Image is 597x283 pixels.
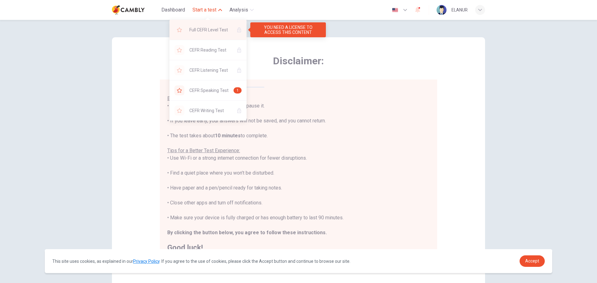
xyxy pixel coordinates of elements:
h2: Good luck! [167,244,430,251]
div: YOU NEED A LICENSE TO ACCESS THIS CONTENT [169,60,247,80]
span: CEFR Writing Test [189,107,232,114]
img: Cambly logo [112,4,145,16]
button: Start a test [190,4,224,16]
div: ELANUR [451,6,468,14]
button: Dashboard [159,4,187,16]
span: This site uses cookies, as explained in our . If you agree to the use of cookies, please click th... [52,259,350,264]
u: Tips for a Better Test Experience: [167,148,240,153]
div: 1 [234,87,242,94]
span: CEFR Reading Test [189,46,232,54]
div: cookieconsent [45,249,552,273]
div: YOU NEED A LICENSE TO ACCESS THIS CONTENT [169,40,247,60]
b: 10 minutes [215,133,241,139]
span: CEFR Listening Test [189,66,232,74]
span: Analysis [229,6,248,14]
div: YOU NEED A LICENSE TO ACCESS THIS CONTENT [250,22,326,37]
div: CEFR Speaking Test1 [169,80,247,100]
span: Accept [525,258,539,263]
div: You are about to start a . • Once you start the test, you cannot pause it. • If you leave early, ... [167,80,430,251]
u: Before You Start the Test: [167,95,223,101]
a: Privacy Policy [133,259,160,264]
span: Start a test [192,6,216,14]
button: Analysis [227,4,256,16]
a: Cambly logo [112,4,159,16]
span: Disclaimer: [160,55,437,67]
img: en [391,8,399,12]
div: YOU NEED A LICENSE TO ACCESS THIS CONTENT [169,20,247,40]
b: By clicking the button below, you agree to follow these instructions. [167,230,327,235]
div: YOU NEED A LICENSE TO ACCESS THIS CONTENT [169,101,247,121]
span: Dashboard [161,6,185,14]
span: CEFR Speaking Test [189,87,229,94]
a: dismiss cookie message [520,255,545,267]
span: Full CEFR Level Test [189,26,232,34]
img: Profile picture [437,5,447,15]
